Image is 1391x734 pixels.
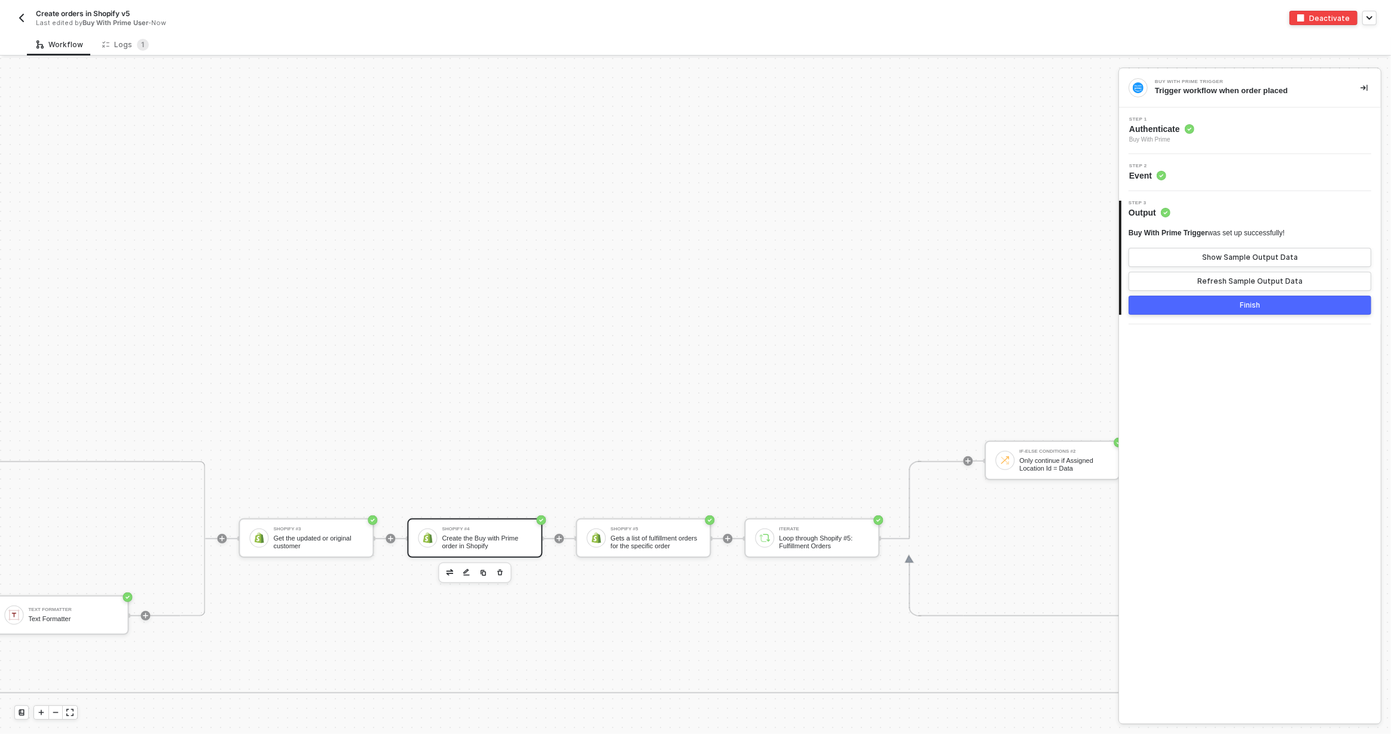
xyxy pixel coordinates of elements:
[1129,248,1371,267] button: Show Sample Output Data
[273,535,363,549] div: Get the updated or original customer
[459,566,473,580] button: edit-cred
[759,533,770,543] img: icon
[218,535,225,542] span: icon-play
[8,610,19,621] img: icon
[1129,229,1208,237] span: Buy With Prime Trigger
[387,535,394,542] span: icon-play
[610,535,700,549] div: Gets a list of fulfillment orders for the specific order
[137,39,149,51] sup: 1
[479,569,487,576] img: copy-block
[17,13,26,23] img: back
[1155,85,1341,96] div: Trigger workflow when order placed
[591,533,601,543] img: icon
[1129,135,1194,145] span: Buy With Prime
[610,527,700,532] div: Shopify #5
[66,709,74,716] span: icon-expand
[705,515,714,525] span: icon-success-page
[1361,84,1368,91] span: icon-collapse-right
[273,527,363,532] div: Shopify #3
[1202,253,1298,262] div: Show Sample Output Data
[1129,272,1371,291] button: Refresh Sample Output Data
[1114,438,1123,447] span: icon-success-page
[555,535,562,542] span: icon-play
[476,566,490,580] button: copy-block
[142,612,149,619] span: icon-play
[36,40,83,50] div: Workflow
[1129,296,1371,315] button: Finish
[14,11,29,25] button: back
[1019,449,1109,454] div: If-Else Conditions #2
[724,535,731,542] span: icon-play
[1129,207,1170,219] span: Output
[82,19,148,27] span: Buy With Prime User
[1129,117,1194,122] span: Step 1
[964,457,971,465] span: icon-play
[536,515,546,525] span: icon-success-page
[873,515,883,525] span: icon-success-page
[28,607,118,612] div: Text Formatter
[779,527,869,532] div: Iterate
[442,535,531,549] div: Create the Buy with Prime order in Shopify
[1309,13,1350,23] div: Deactivate
[253,533,264,543] img: icon
[1129,164,1166,168] span: Step 2
[1197,277,1303,286] div: Refresh Sample Output Data
[446,569,453,575] img: edit-cred
[442,527,531,532] div: Shopify #4
[1240,300,1260,310] div: Finish
[1129,228,1285,238] div: was set up successfully!
[1129,201,1170,205] span: Step 3
[1119,201,1381,315] div: Step 3Output Buy With Prime Triggerwas set up successfully!Show Sample Output DataRefresh Sample ...
[368,515,377,525] span: icon-success-page
[52,709,59,716] span: icon-minus
[38,709,45,716] span: icon-play
[999,455,1010,466] img: icon
[123,592,132,602] span: icon-success-page
[422,533,433,543] img: icon
[1129,123,1194,135] span: Authenticate
[1129,170,1166,182] span: Event
[1119,117,1381,145] div: Step 1Authenticate Buy With Prime
[1289,11,1358,25] button: deactivateDeactivate
[1155,79,1334,84] div: Buy With Prime Trigger
[36,19,668,27] div: Last edited by - Now
[463,569,470,577] img: edit-cred
[102,39,149,51] div: Logs
[442,566,457,580] button: edit-cred
[28,615,118,623] div: Text Formatter
[779,535,869,549] div: Loop through Shopify #5: Fulfillment Orders
[141,40,145,49] span: 1
[1297,14,1304,22] img: deactivate
[1133,82,1144,93] img: integration-icon
[1019,457,1109,472] div: Only continue if Assigned Location Id = Data
[36,8,130,19] span: Create orders in Shopify v5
